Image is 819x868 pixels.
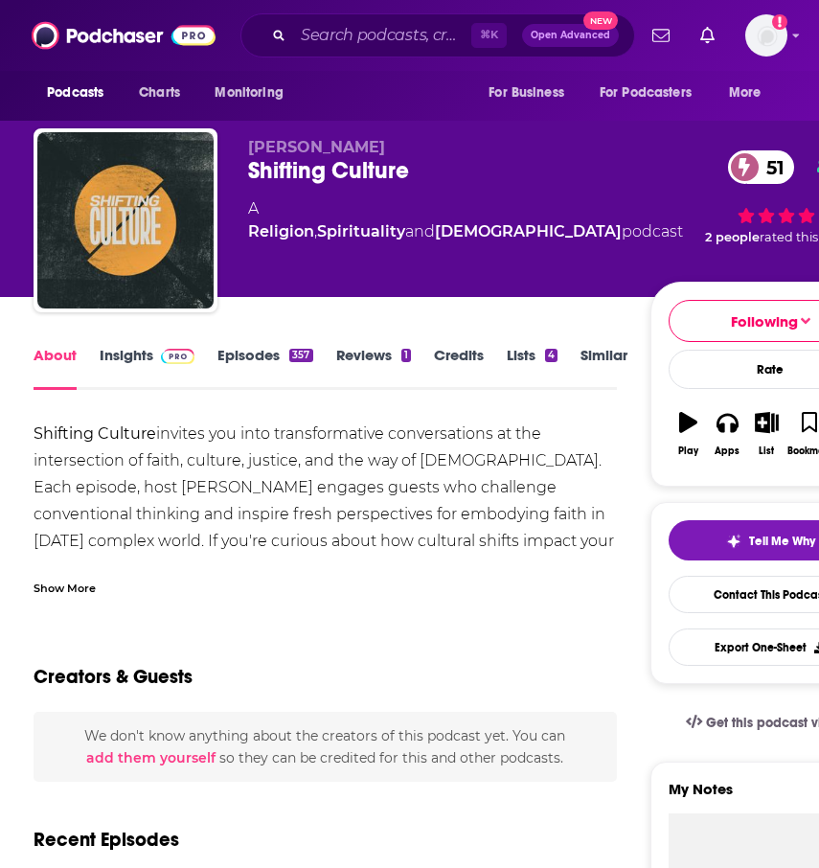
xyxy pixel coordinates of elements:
[100,346,194,390] a: InsightsPodchaser Pro
[248,197,683,243] div: A podcast
[726,534,741,549] img: tell me why sparkle
[507,346,557,390] a: Lists4
[314,222,317,240] span: ,
[47,80,103,106] span: Podcasts
[522,24,619,47] button: Open AdvancedNew
[217,346,312,390] a: Episodes357
[405,222,435,240] span: and
[587,75,719,111] button: open menu
[317,222,405,240] a: Spirituality
[745,14,787,57] button: Show profile menu
[693,19,722,52] a: Show notifications dropdown
[289,349,312,362] div: 357
[745,14,787,57] span: Logged in as shcarlos
[201,75,307,111] button: open menu
[248,222,314,240] a: Religion
[126,75,192,111] a: Charts
[32,17,216,54] img: Podchaser - Follow, Share and Rate Podcasts
[747,150,794,184] span: 51
[401,349,411,362] div: 1
[434,346,484,390] a: Credits
[293,20,471,51] input: Search podcasts, credits, & more...
[728,150,794,184] a: 51
[747,400,786,468] button: List
[86,750,216,765] button: add them yourself
[215,80,283,106] span: Monitoring
[489,80,564,106] span: For Business
[34,828,179,852] h2: Recent Episodes
[708,400,747,468] button: Apps
[531,31,610,40] span: Open Advanced
[34,75,128,111] button: open menu
[161,349,194,364] img: Podchaser Pro
[139,80,180,106] span: Charts
[84,727,565,765] span: We don't know anything about the creators of this podcast yet . You can so they can be credited f...
[583,11,618,30] span: New
[34,424,156,443] b: Shifting Culture
[705,230,760,244] span: 2 people
[34,346,77,390] a: About
[471,23,507,48] span: ⌘ K
[34,421,616,662] div: invites you into transformative conversations at the intersection of faith, culture, justice, and...
[749,534,815,549] span: Tell Me Why
[772,14,787,30] svg: Add a profile image
[715,445,739,457] div: Apps
[37,132,214,308] img: Shifting Culture
[475,75,588,111] button: open menu
[600,80,692,106] span: For Podcasters
[240,13,635,57] div: Search podcasts, credits, & more...
[716,75,785,111] button: open menu
[435,222,622,240] a: [DEMOGRAPHIC_DATA]
[545,349,557,362] div: 4
[731,312,798,331] span: Following
[645,19,677,52] a: Show notifications dropdown
[678,445,698,457] div: Play
[745,14,787,57] img: User Profile
[580,346,627,390] a: Similar
[729,80,762,106] span: More
[759,445,774,457] div: List
[34,665,193,689] h2: Creators & Guests
[248,138,385,156] span: [PERSON_NAME]
[669,400,708,468] button: Play
[336,346,411,390] a: Reviews1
